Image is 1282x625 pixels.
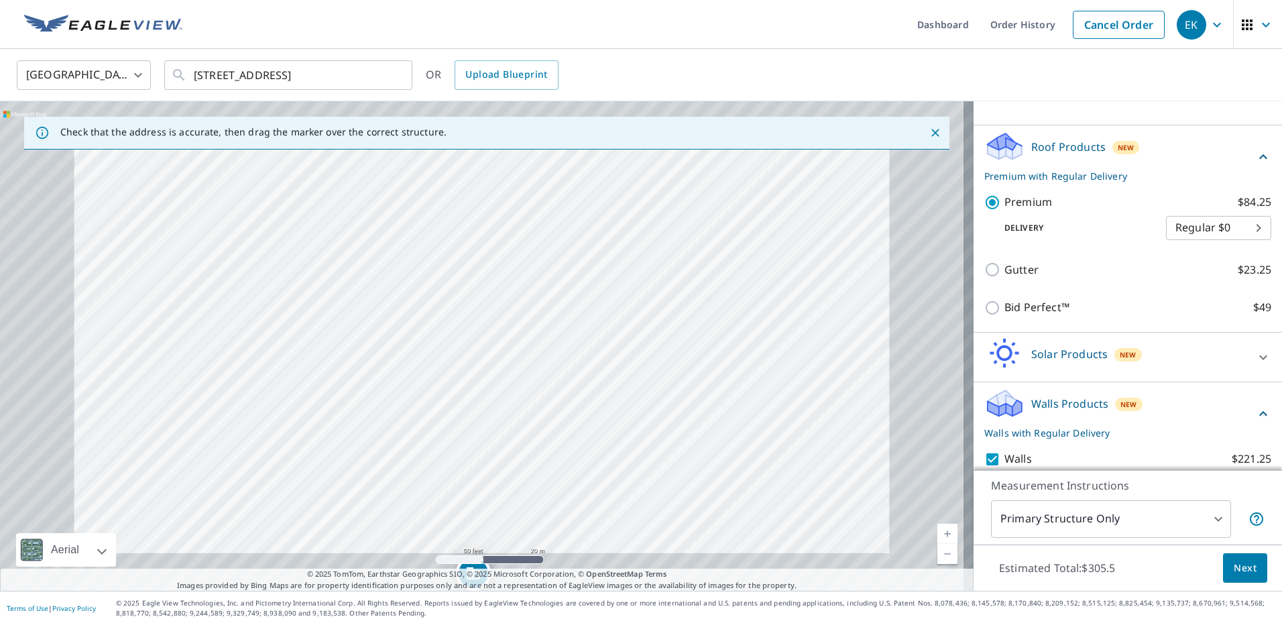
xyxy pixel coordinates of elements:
[988,553,1126,583] p: Estimated Total: $305.5
[1232,451,1271,467] p: $221.25
[455,60,558,90] a: Upload Blueprint
[47,533,83,567] div: Aerial
[1031,139,1106,155] p: Roof Products
[1120,399,1137,410] span: New
[7,604,48,613] a: Terms of Use
[1031,346,1108,362] p: Solar Products
[7,604,96,612] p: |
[937,524,957,544] a: Current Level 19, Zoom In
[1223,553,1267,583] button: Next
[1004,262,1039,278] p: Gutter
[307,569,667,580] span: © 2025 TomTom, Earthstar Geographics SIO, © 2025 Microsoft Corporation, ©
[52,604,96,613] a: Privacy Policy
[1234,560,1257,577] span: Next
[1238,262,1271,278] p: $23.25
[586,569,642,579] a: OpenStreetMap
[1238,194,1271,211] p: $84.25
[984,222,1166,234] p: Delivery
[456,556,491,598] div: Dropped pin, building 1, Commercial property, 855 S Church Rd Bensenville, IL 60106
[984,426,1255,440] p: Walls with Regular Delivery
[17,56,151,94] div: [GEOGRAPHIC_DATA]
[1166,209,1271,247] div: Regular $0
[1004,299,1069,316] p: Bid Perfect™
[991,477,1265,494] p: Measurement Instructions
[991,500,1231,538] div: Primary Structure Only
[116,598,1275,618] p: © 2025 Eagle View Technologies, Inc. and Pictometry International Corp. All Rights Reserved. Repo...
[16,533,116,567] div: Aerial
[1031,396,1108,412] p: Walls Products
[984,388,1271,440] div: Walls ProductsNewWalls with Regular Delivery
[1253,299,1271,316] p: $49
[194,56,385,94] input: Search by address or latitude-longitude
[1004,194,1052,211] p: Premium
[426,60,559,90] div: OR
[1004,451,1032,467] p: Walls
[927,124,944,141] button: Close
[984,131,1271,183] div: Roof ProductsNewPremium with Regular Delivery
[24,15,182,35] img: EV Logo
[984,338,1271,376] div: Solar ProductsNew
[1248,511,1265,527] span: Your report will include only the primary structure on the property. For example, a detached gara...
[1166,466,1271,504] div: Regular $0
[1120,349,1137,360] span: New
[1073,11,1165,39] a: Cancel Order
[645,569,667,579] a: Terms
[1118,142,1134,153] span: New
[465,66,547,83] span: Upload Blueprint
[1177,10,1206,40] div: EK
[984,169,1255,183] p: Premium with Regular Delivery
[60,126,447,138] p: Check that the address is accurate, then drag the marker over the correct structure.
[937,544,957,564] a: Current Level 19, Zoom Out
